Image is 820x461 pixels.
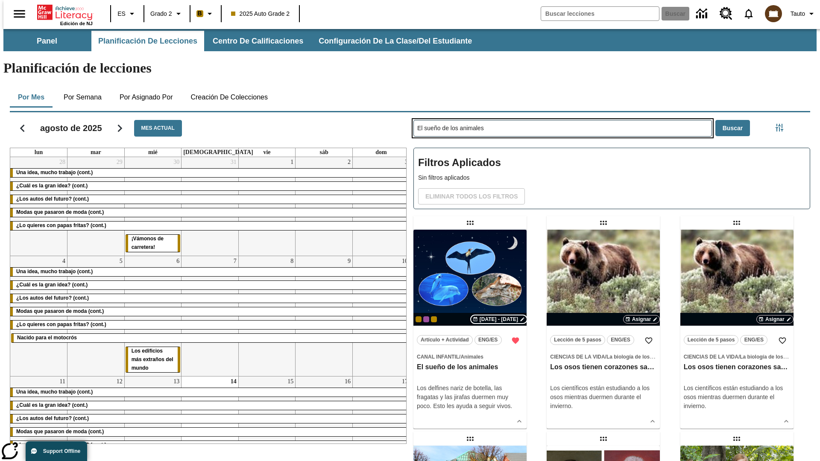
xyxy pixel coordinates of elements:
h2: Filtros Aplicados [418,152,805,173]
div: ¿Lo quieres con papas fritas? (cont.) [10,441,410,449]
a: 6 de agosto de 2025 [175,256,181,266]
a: 11 de agosto de 2025 [58,376,67,387]
div: ¡Vámonos de carretera! [126,235,181,252]
div: ¿Cuál es la gran idea? (cont.) [10,281,410,289]
button: Planificación de lecciones [91,31,204,51]
div: New 2025 class [431,316,437,322]
span: ES [117,9,126,18]
button: Por asignado por [113,87,180,108]
a: 15 de agosto de 2025 [286,376,295,387]
span: Modas que pasaron de moda (cont.) [16,429,104,435]
a: 28 de julio de 2025 [58,157,67,167]
p: Los científicos están estudiando a los osos mientras duermen durante el invierno. [684,384,790,411]
a: 10 de agosto de 2025 [400,256,410,266]
td: 6 de agosto de 2025 [124,256,182,376]
button: Por mes [10,87,53,108]
span: Una idea, mucho trabajo (cont.) [16,389,93,395]
a: 12 de agosto de 2025 [115,376,124,387]
button: Grado: Grado 2, Elige un grado [147,6,187,21]
span: Tema: Ciencias de la Vida/La biología de los sistemas humanos y la salud [684,352,790,361]
span: ENG/ES [611,336,630,344]
button: Artículo + Actividad [417,335,473,345]
button: Añadir a mis Favoritas [775,333,790,348]
button: Boost El color de la clase es anaranjado claro. Cambiar el color de la clase. [193,6,218,21]
div: Lección arrastrable: El sueño de los animales [463,216,477,230]
div: ¿Cuál es la gran idea? (cont.) [10,401,410,410]
span: Los edificios más extraños del mundo [132,348,173,371]
a: Notificaciones [738,3,760,25]
td: 4 de agosto de 2025 [10,256,67,376]
span: La biología de los sistemas humanos y la salud [606,354,722,360]
a: 1 de agosto de 2025 [289,157,295,167]
button: Lenguaje: ES, Selecciona un idioma [114,6,141,21]
span: ¿Cuál es la gran idea? (cont.) [16,183,88,189]
div: Una idea, mucho trabajo (cont.) [10,268,410,276]
button: 14 ago - 14 ago Elegir fechas [471,315,527,323]
span: Tauto [791,9,805,18]
span: ENG/ES [478,336,498,344]
div: Clase actual [416,316,422,322]
a: 4 de agosto de 2025 [61,256,67,266]
span: ¿Cuál es la gran idea? (cont.) [16,402,88,408]
button: Remover de Favoritas [508,333,523,348]
a: 7 de agosto de 2025 [232,256,238,266]
td: 8 de agosto de 2025 [238,256,296,376]
button: Regresar [12,117,33,139]
span: / [605,354,606,360]
div: lesson details [413,230,527,429]
td: 3 de agosto de 2025 [352,157,410,256]
span: Edición de NJ [60,21,93,26]
h3: Los osos tienen corazones sanos, pero ¿por qué? [550,363,656,372]
span: ¿Los autos del futuro? (cont.) [16,196,89,202]
td: 30 de julio de 2025 [124,157,182,256]
input: Buscar campo [541,7,659,20]
td: 29 de julio de 2025 [67,157,125,256]
a: 3 de agosto de 2025 [403,157,410,167]
input: Buscar lecciones [414,120,712,136]
span: Animales [460,354,483,360]
img: avatar image [765,5,782,22]
span: Nacido para el motocrós [17,335,77,341]
span: Tema: Canal Infantil/Animales [417,352,523,361]
div: Lección arrastrable: Mujeres notables de la Ilustración [597,432,610,446]
span: B [198,8,202,19]
button: Asignar Elegir fechas [756,315,794,324]
a: 5 de agosto de 2025 [118,256,124,266]
div: Modas que pasaron de moda (cont.) [10,428,410,436]
span: Asignar [632,315,651,323]
p: Los científicos están estudiando a los osos mientras duermen durante el invierno. [550,384,656,411]
a: Centro de recursos, Se abrirá en una pestaña nueva. [715,2,738,25]
div: Lección arrastrable: La doctora de los perezosos [730,432,744,446]
span: Ciencias de la Vida [684,354,738,360]
button: Mes actual [134,120,182,137]
span: Ciencias de la Vida [550,354,605,360]
span: Una idea, mucho trabajo (cont.) [16,169,93,175]
button: Configuración de la clase/del estudiante [312,31,479,51]
span: Artículo + Actividad [421,336,469,344]
td: 5 de agosto de 2025 [67,256,125,376]
div: Una idea, mucho trabajo (cont.) [10,388,410,397]
span: [DATE] - [DATE] [480,315,518,323]
span: / [459,354,460,360]
button: Escoja un nuevo avatar [760,3,787,25]
span: ENG/ES [744,336,764,344]
span: ¿Lo quieres con papas fritas? (cont.) [16,321,106,327]
button: Centro de calificaciones [206,31,310,51]
button: Ver más [646,415,659,428]
td: 31 de julio de 2025 [182,157,239,256]
button: Buscar [715,120,750,137]
button: Panel [4,31,90,51]
a: Centro de información [691,2,715,26]
span: Asignar [765,315,785,323]
div: Los delfines nariz de botella, las fragatas y las jirafas duermen muy poco. Esto les ayuda a segu... [417,384,523,411]
div: Lección arrastrable: Los edificios más extraños del mundo [463,432,477,446]
button: Lección de 5 pasos [550,335,605,345]
span: ¡Vámonos de carretera! [132,236,164,250]
button: Ver más [513,415,526,428]
a: 29 de julio de 2025 [115,157,124,167]
div: lesson details [547,230,660,429]
a: 8 de agosto de 2025 [289,256,295,266]
div: ¿Lo quieres con papas fritas? (cont.) [10,222,410,230]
